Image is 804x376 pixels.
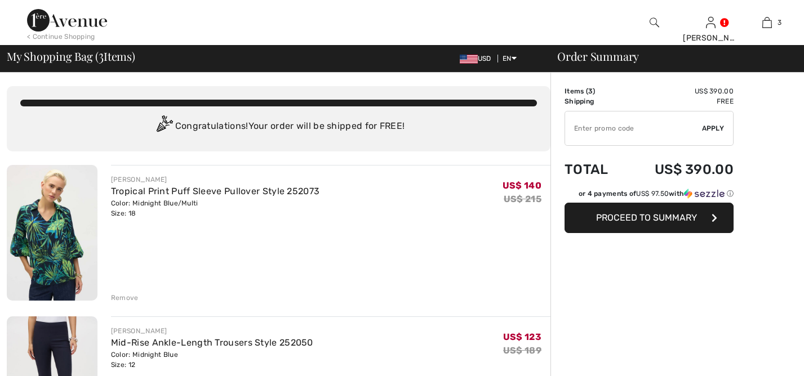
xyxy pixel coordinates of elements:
[111,326,313,336] div: [PERSON_NAME]
[111,350,313,370] div: Color: Midnight Blue Size: 12
[778,17,781,28] span: 3
[504,194,541,204] s: US$ 215
[503,345,541,356] s: US$ 189
[503,55,517,62] span: EN
[111,337,313,348] a: Mid-Rise Ankle-Length Trousers Style 252050
[565,203,734,233] button: Proceed to Summary
[7,51,135,62] span: My Shopping Bag ( Items)
[111,174,319,185] div: [PERSON_NAME]
[565,150,625,189] td: Total
[503,180,541,191] span: US$ 140
[503,332,541,342] span: US$ 123
[625,96,734,106] td: Free
[702,123,725,133] span: Apply
[565,189,734,203] div: or 4 payments ofUS$ 97.50withSezzle Click to learn more about Sezzle
[625,86,734,96] td: US$ 390.00
[27,32,95,42] div: < Continue Shopping
[460,55,496,62] span: USD
[565,111,702,145] input: Promo code
[762,16,772,29] img: My Bag
[7,165,97,301] img: Tropical Print Puff Sleeve Pullover Style 252073
[739,16,794,29] a: 3
[460,55,478,64] img: US Dollar
[588,87,593,95] span: 3
[732,342,793,370] iframe: Opens a widget where you can find more information
[544,51,797,62] div: Order Summary
[706,17,716,28] a: Sign In
[625,150,734,189] td: US$ 390.00
[636,190,669,198] span: US$ 97.50
[111,198,319,218] div: Color: Midnight Blue/Multi Size: 18
[650,16,659,29] img: search the website
[596,212,697,223] span: Proceed to Summary
[111,293,139,303] div: Remove
[20,115,537,138] div: Congratulations! Your order will be shipped for FREE!
[683,32,738,44] div: [PERSON_NAME]
[579,189,734,199] div: or 4 payments of with
[111,186,319,196] a: Tropical Print Puff Sleeve Pullover Style 252073
[99,48,104,62] span: 3
[153,115,175,138] img: Congratulation2.svg
[565,86,625,96] td: Items ( )
[684,189,725,199] img: Sezzle
[27,9,107,32] img: 1ère Avenue
[706,16,716,29] img: My Info
[565,96,625,106] td: Shipping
